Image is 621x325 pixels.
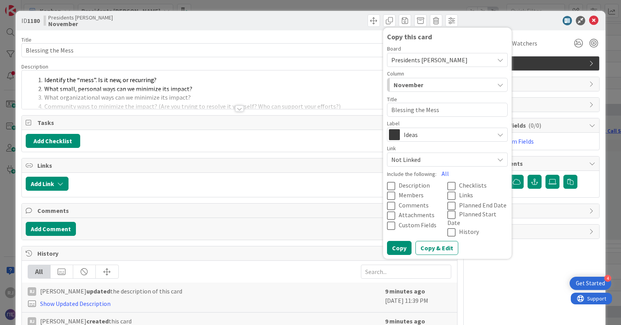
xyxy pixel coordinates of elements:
span: [PERSON_NAME] the description of this card [40,286,182,296]
button: Copy & Edit [415,241,458,255]
span: Mirrors [486,206,585,216]
span: Comments [37,206,443,215]
div: RJ [28,287,36,296]
span: November [394,80,423,90]
span: ( 0/0 ) [528,121,541,129]
span: Tasks [37,118,443,127]
div: Open Get Started checklist, remaining modules: 4 [570,277,611,290]
span: Attachments [486,159,585,168]
span: Metrics [486,227,585,236]
span: Custom Fields [486,121,585,130]
span: Presidents [PERSON_NAME] [391,56,468,64]
button: Comments [387,202,447,211]
span: Planned End Date [459,201,507,209]
button: Custom Fields [387,221,447,230]
div: All [28,265,51,278]
span: What small, personal ways can we minimize its impact? [44,85,192,93]
span: Column [387,71,404,76]
span: Members [399,191,424,199]
span: Attachments [399,211,435,219]
button: History [447,228,508,237]
span: Dates [486,79,585,89]
span: Block [486,100,585,109]
span: Comments [399,201,429,209]
span: History [459,228,479,236]
input: Search... [361,265,451,279]
button: November [387,78,508,92]
label: Title [387,96,397,103]
button: Checklists [447,182,508,191]
button: Add Link [26,177,69,191]
input: type card name here... [21,43,457,57]
span: Ideas [486,59,585,68]
b: 1180 [27,17,40,25]
span: Planned Start Date [447,210,496,227]
span: Checklists [459,181,487,189]
b: 9 minutes ago [385,287,425,295]
span: Identify the “mess”. Is it new, or recurring? [44,76,157,84]
span: Presidents [PERSON_NAME] [48,14,113,21]
span: History [37,249,443,258]
span: Ideas [404,129,490,140]
button: Add Comment [26,222,76,236]
b: November [48,21,113,27]
button: Links [447,191,508,200]
label: Title [21,36,32,43]
b: created [86,317,109,325]
span: Link [387,146,396,151]
span: Description [399,181,430,189]
button: Attachments [387,211,447,220]
div: 4 [604,275,611,282]
b: 9 minutes ago [385,317,425,325]
span: Links [37,161,443,170]
button: Members [387,191,447,200]
button: Description [387,182,447,191]
span: ID [21,16,40,25]
div: Copy this card [387,32,508,42]
span: Custom Fields [399,221,436,229]
div: [DATE] 11:39 PM [385,286,451,308]
button: All [436,167,454,181]
span: Links [459,191,473,199]
button: Copy [387,241,412,255]
span: Not Linked [391,154,490,165]
button: Add Checklist [26,134,80,148]
label: Include the following: [387,170,436,178]
span: Support [16,1,35,11]
div: Get Started [576,279,605,287]
textarea: Blessing the Mess [387,103,508,117]
span: Watchers [512,39,537,48]
a: Show Updated Description [40,300,111,307]
button: Planned Start Date [447,211,508,226]
span: Description [21,63,48,70]
span: Label [387,121,399,126]
span: Board [387,46,401,51]
b: updated [86,287,110,295]
button: Planned End Date [447,202,508,211]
